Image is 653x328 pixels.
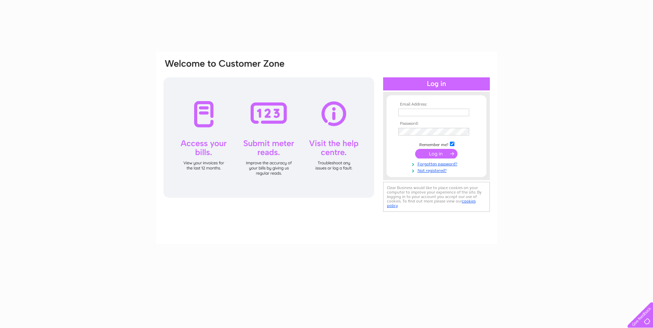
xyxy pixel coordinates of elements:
[387,199,476,208] a: cookies policy
[415,149,457,158] input: Submit
[398,167,476,173] a: Not registered?
[383,182,490,212] div: Clear Business would like to place cookies on your computer to improve your experience of the sit...
[398,160,476,167] a: Forgotten password?
[397,121,476,126] th: Password:
[397,102,476,107] th: Email Address:
[397,141,476,147] td: Remember me?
